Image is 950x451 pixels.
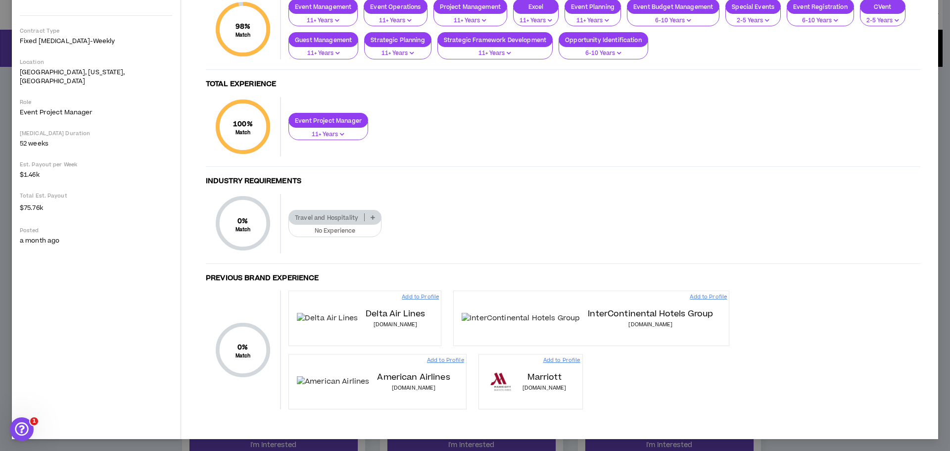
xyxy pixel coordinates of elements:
[20,161,172,168] p: Est. Payout per Week
[16,131,154,266] div: Hi [PERSON_NAME], thanks for your note. Based on the resume we have, your expertise appears to be...
[206,274,920,283] h4: Previous Brand Experience
[6,4,25,23] button: go back
[522,384,567,392] p: [DOMAIN_NAME]
[233,119,253,129] span: 100 %
[527,371,562,383] p: Marriott
[28,5,44,21] div: Profile image for Gabriella
[371,49,425,58] p: 11+ Years
[364,41,431,59] button: 11+ Years
[793,16,848,25] p: 6-10 Years
[633,16,713,25] p: 6-10 Years
[513,8,559,27] button: 11+ Years
[295,16,351,25] p: 11+ Years
[44,297,182,326] div: I uploaded my resume and added my business name I use for event management and graphic designer
[374,321,418,329] p: [DOMAIN_NAME]
[860,3,905,10] p: CVent
[236,32,251,39] small: Match
[10,417,34,441] iframe: Intercom live chat
[63,324,71,332] button: Start recording
[288,8,358,27] button: 11+ Years
[236,352,251,359] small: Match
[206,80,920,89] h4: Total Experience
[434,3,507,10] p: Project Management
[236,226,251,233] small: Match
[288,218,381,237] button: No Experience
[20,99,172,106] p: Role
[487,368,515,396] img: Marriott
[8,18,190,125] div: Keeya says…
[20,58,172,66] p: Location
[289,36,358,44] p: Guest Management
[289,117,368,124] p: Event Project Manager
[565,8,621,27] button: 11+ Years
[20,236,172,245] p: a month ago
[725,8,781,27] button: 2-5 Years
[20,130,172,137] p: [MEDICAL_DATA] Duration
[48,12,92,22] p: Active 3h ago
[440,16,501,25] p: 11+ Years
[47,324,55,332] button: Gif picker
[20,192,172,200] p: Total Est. Payout
[297,376,369,387] img: American Airlines
[297,313,358,324] img: Delta Air Lines
[289,214,364,221] p: Travel and Hospitality
[571,16,615,25] p: 11+ Years
[8,125,190,290] div: Gabriella says…
[437,41,553,59] button: 11+ Years
[364,8,427,27] button: 11+ Years
[866,16,899,25] p: 2-5 Years
[462,313,580,324] img: InterContinental Hotels Group
[514,3,558,10] p: Excel
[366,308,425,320] p: Delta Air Lines
[427,356,464,364] p: Add to Profile
[20,139,172,148] p: 52 weeks
[289,3,357,10] p: Event Management
[170,320,186,336] button: Send a message…
[48,5,83,12] h1: Gabriella
[236,216,251,226] span: 0 %
[20,68,172,86] p: [GEOGRAPHIC_DATA], [US_STATE], [GEOGRAPHIC_DATA]
[20,201,43,213] span: $75.76k
[233,129,253,136] small: Match
[174,4,191,22] div: Close
[31,324,39,332] button: Emoji picker
[565,49,642,58] p: 6-10 Years
[20,170,172,179] p: $1.46k
[155,4,174,23] button: Home
[295,49,352,58] p: 11+ Years
[627,3,719,10] p: Event Budget Management
[8,291,190,344] div: Keeya says…
[36,291,190,332] div: I uploaded my resume and added my business name I use for event management and graphic designer
[559,41,648,59] button: 6-10 Years
[559,36,648,44] p: Opportunity Identification
[36,18,190,117] div: OK I have many years of Event Project Manager. I have contracts and social media page to prove th...
[444,49,546,58] p: 11+ Years
[377,371,450,383] p: American Airlines
[8,303,190,320] textarea: Message…
[787,8,854,27] button: 6-10 Years
[392,384,436,392] p: [DOMAIN_NAME]
[364,3,427,10] p: Event Operations
[288,41,358,59] button: 11+ Years
[15,324,23,332] button: Upload attachment
[8,125,162,272] div: Hi [PERSON_NAME], thanks for your note. Based on the resume we have, your expertise appears to be...
[690,293,727,301] p: Add to Profile
[402,293,439,301] p: Add to Profile
[236,342,251,352] span: 0 %
[438,36,552,44] p: Strategic Framework Development
[860,8,905,27] button: 2-5 Years
[726,3,780,10] p: Special Events
[44,24,182,111] div: OK I have many years of Event Project Manager. I have contracts and social media page to prove th...
[627,8,719,27] button: 6-10 Years
[543,356,580,364] p: Add to Profile
[236,21,251,32] span: 98 %
[295,227,375,236] p: No Experience
[30,417,38,425] span: 1
[206,177,920,186] h4: Industry Requirements
[433,8,508,27] button: 11+ Years
[628,321,672,329] p: [DOMAIN_NAME]
[365,36,431,44] p: Strategic Planning
[288,122,368,141] button: 11+ Years
[20,37,115,46] span: Fixed [MEDICAL_DATA] - weekly
[565,3,620,10] p: Event Planning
